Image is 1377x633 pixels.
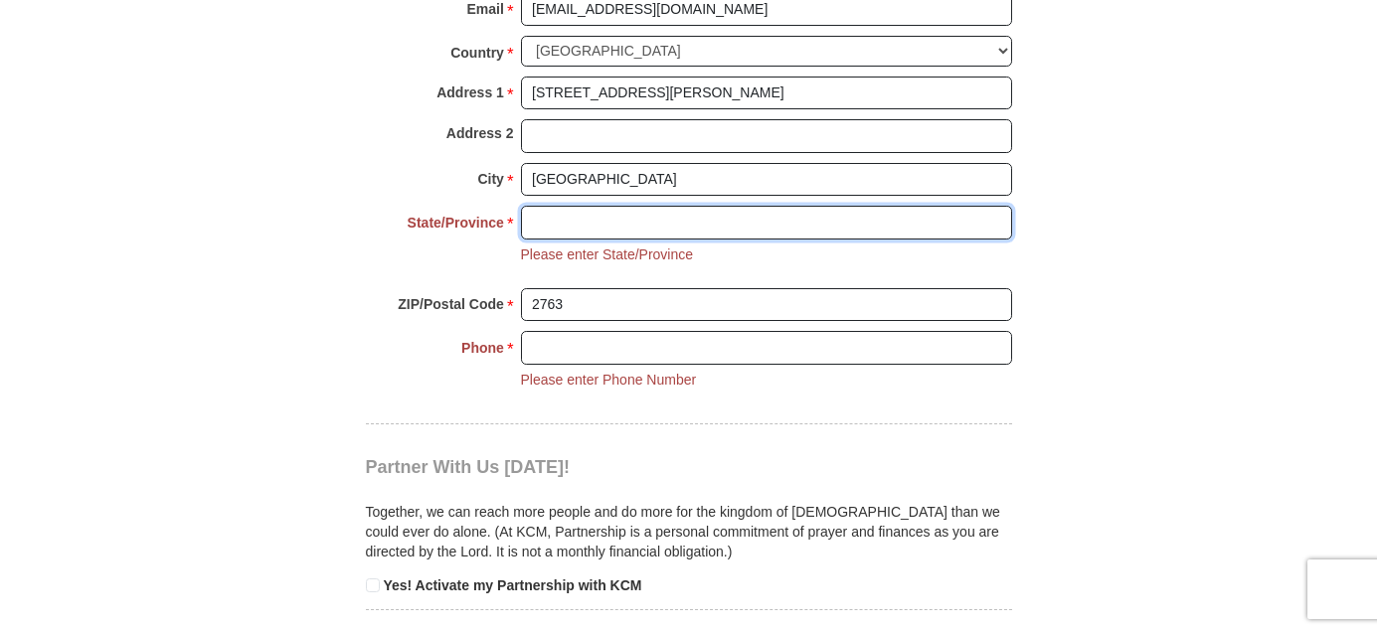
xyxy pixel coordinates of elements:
p: Together, we can reach more people and do more for the kingdom of [DEMOGRAPHIC_DATA] than we coul... [366,502,1012,561]
strong: Yes! Activate my Partnership with KCM [383,577,641,593]
strong: Address 2 [446,119,514,147]
strong: ZIP/Postal Code [398,290,504,318]
strong: Phone [461,334,504,362]
li: Please enter Phone Number [521,370,697,390]
li: Please enter State/Province [521,244,694,264]
strong: Country [450,39,504,67]
strong: City [477,165,503,193]
strong: State/Province [408,209,504,237]
strong: Address 1 [436,79,504,106]
span: Partner With Us [DATE]! [366,457,571,477]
